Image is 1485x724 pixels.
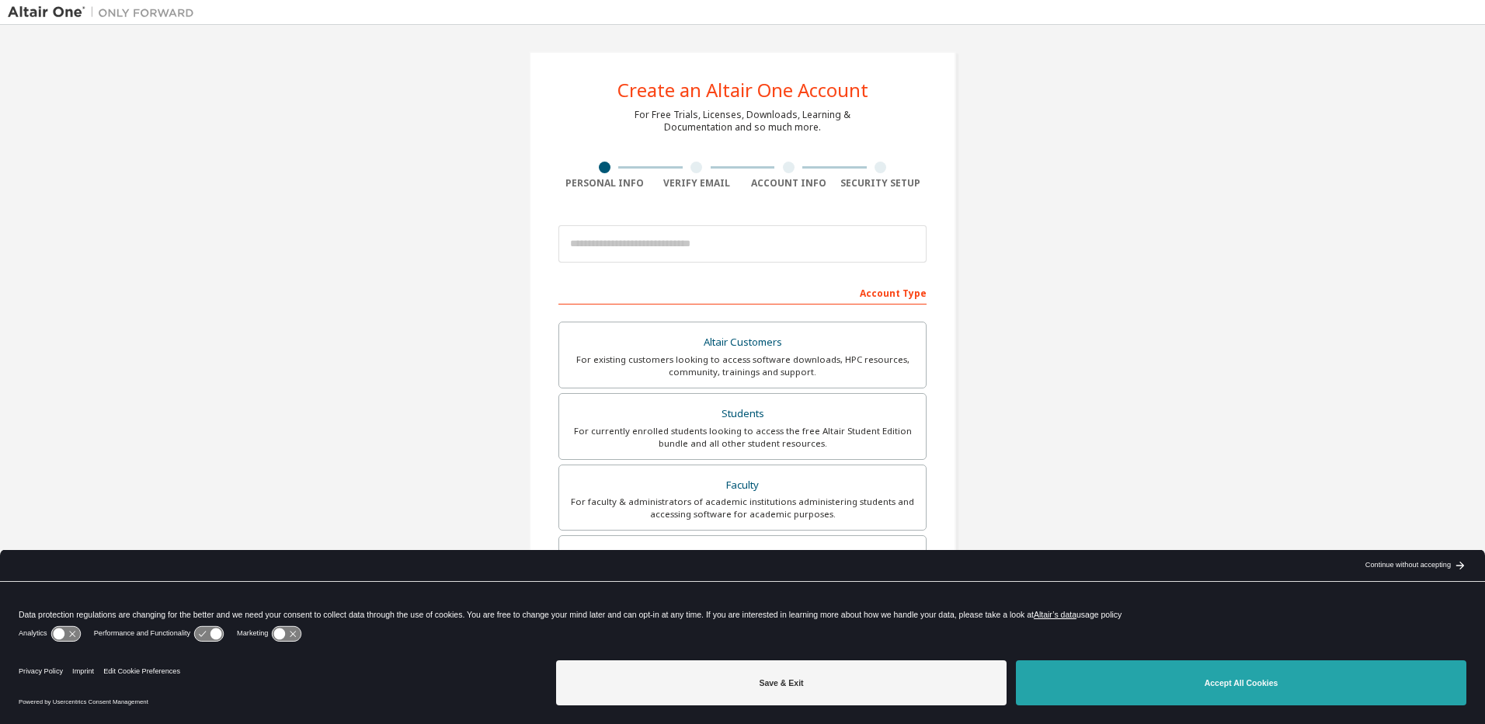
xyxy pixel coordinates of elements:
[558,177,651,190] div: Personal Info
[569,545,916,567] div: Everyone else
[569,353,916,378] div: For existing customers looking to access software downloads, HPC resources, community, trainings ...
[569,332,916,353] div: Altair Customers
[617,81,868,99] div: Create an Altair One Account
[569,425,916,450] div: For currently enrolled students looking to access the free Altair Student Edition bundle and all ...
[569,403,916,425] div: Students
[8,5,202,20] img: Altair One
[569,475,916,496] div: Faculty
[558,280,927,305] div: Account Type
[835,177,927,190] div: Security Setup
[635,109,850,134] div: For Free Trials, Licenses, Downloads, Learning & Documentation and so much more.
[651,177,743,190] div: Verify Email
[742,177,835,190] div: Account Info
[569,496,916,520] div: For faculty & administrators of academic institutions administering students and accessing softwa...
